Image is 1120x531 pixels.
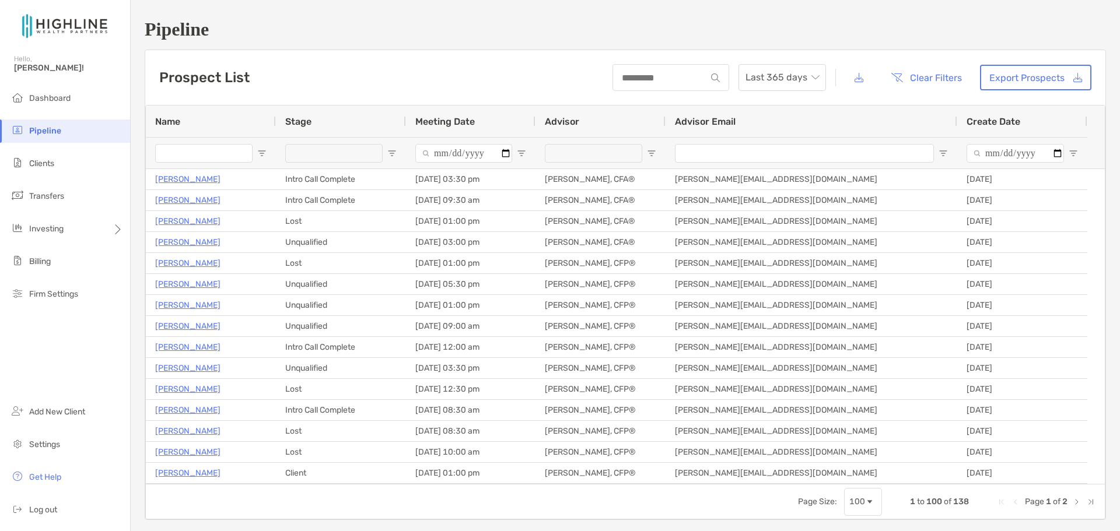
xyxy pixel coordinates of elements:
span: Page [1025,497,1044,507]
span: Clients [29,159,54,168]
div: Lost [276,211,406,231]
a: [PERSON_NAME] [155,256,220,270]
span: 2 [1062,497,1067,507]
div: [PERSON_NAME][EMAIL_ADDRESS][DOMAIN_NAME] [666,400,957,420]
div: [PERSON_NAME], CFP® [535,400,666,420]
img: billing icon [10,254,24,268]
a: [PERSON_NAME] [155,193,220,208]
div: Unqualified [276,274,406,294]
p: [PERSON_NAME] [155,340,220,354]
span: 1 [910,497,915,507]
span: Advisor Email [675,116,736,127]
div: Lost [276,421,406,441]
img: settings icon [10,437,24,451]
a: [PERSON_NAME] [155,424,220,438]
div: [DATE] 01:00 pm [406,295,535,315]
div: [DATE] 03:30 pm [406,169,535,189]
div: [DATE] 05:30 pm [406,274,535,294]
div: [PERSON_NAME][EMAIL_ADDRESS][DOMAIN_NAME] [666,337,957,357]
img: investing icon [10,221,24,235]
div: [PERSON_NAME][EMAIL_ADDRESS][DOMAIN_NAME] [666,442,957,462]
span: Firm Settings [29,289,78,299]
span: Add New Client [29,407,85,417]
div: [DATE] [957,253,1087,273]
button: Clear Filters [882,65,971,90]
span: Get Help [29,472,61,482]
button: Open Filter Menu [257,149,267,158]
div: [DATE] [957,190,1087,210]
span: of [1053,497,1060,507]
span: [PERSON_NAME]! [14,63,123,73]
div: [DATE] [957,463,1087,483]
div: [PERSON_NAME], CFA® [535,211,666,231]
a: [PERSON_NAME] [155,214,220,228]
div: Page Size [844,488,882,516]
div: [PERSON_NAME][EMAIL_ADDRESS][DOMAIN_NAME] [666,421,957,441]
div: [DATE] 10:00 am [406,442,535,462]
div: Lost [276,442,406,462]
input: Advisor Email Filter Input [675,144,934,163]
div: [DATE] [957,358,1087,378]
a: [PERSON_NAME] [155,277,220,291]
div: [PERSON_NAME], CFA® [535,169,666,189]
button: Open Filter Menu [517,149,526,158]
div: [DATE] [957,421,1087,441]
div: [PERSON_NAME][EMAIL_ADDRESS][DOMAIN_NAME] [666,211,957,231]
div: [DATE] [957,232,1087,252]
a: [PERSON_NAME] [155,445,220,459]
div: Unqualified [276,358,406,378]
div: [DATE] [957,316,1087,336]
button: Open Filter Menu [387,149,397,158]
a: [PERSON_NAME] [155,235,220,249]
div: [PERSON_NAME][EMAIL_ADDRESS][DOMAIN_NAME] [666,232,957,252]
div: [PERSON_NAME][EMAIL_ADDRESS][DOMAIN_NAME] [666,169,957,189]
div: Unqualified [276,232,406,252]
div: Intro Call Complete [276,400,406,420]
div: [DATE] 09:30 am [406,190,535,210]
img: pipeline icon [10,123,24,137]
a: [PERSON_NAME] [155,361,220,375]
div: [DATE] [957,295,1087,315]
div: [PERSON_NAME], CFP® [535,253,666,273]
span: of [944,497,951,507]
div: [PERSON_NAME], CFP® [535,463,666,483]
button: Open Filter Menu [1069,149,1078,158]
div: [DATE] 03:30 pm [406,358,535,378]
div: Unqualified [276,316,406,336]
div: [DATE] 12:30 pm [406,379,535,399]
div: [DATE] 08:30 am [406,421,535,441]
span: Billing [29,256,51,266]
img: get-help icon [10,469,24,483]
span: 1 [1046,497,1051,507]
div: [DATE] [957,379,1087,399]
img: input icon [711,73,720,82]
div: [PERSON_NAME], CFP® [535,274,666,294]
div: [PERSON_NAME], CFP® [535,421,666,441]
a: [PERSON_NAME] [155,382,220,396]
div: Page Size: [798,497,837,507]
div: [DATE] 01:00 pm [406,211,535,231]
span: Last 365 days [745,65,819,90]
span: Transfers [29,191,64,201]
div: Previous Page [1011,497,1020,507]
span: Meeting Date [415,116,475,127]
div: Intro Call Complete [276,169,406,189]
div: [PERSON_NAME][EMAIL_ADDRESS][DOMAIN_NAME] [666,379,957,399]
span: Stage [285,116,311,127]
span: 138 [953,497,969,507]
div: [DATE] 09:00 am [406,316,535,336]
img: dashboard icon [10,90,24,104]
a: [PERSON_NAME] [155,319,220,333]
div: First Page [997,497,1006,507]
a: [PERSON_NAME] [155,298,220,312]
div: [PERSON_NAME], CFP® [535,358,666,378]
input: Meeting Date Filter Input [415,144,512,163]
span: to [917,497,925,507]
div: [DATE] [957,211,1087,231]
